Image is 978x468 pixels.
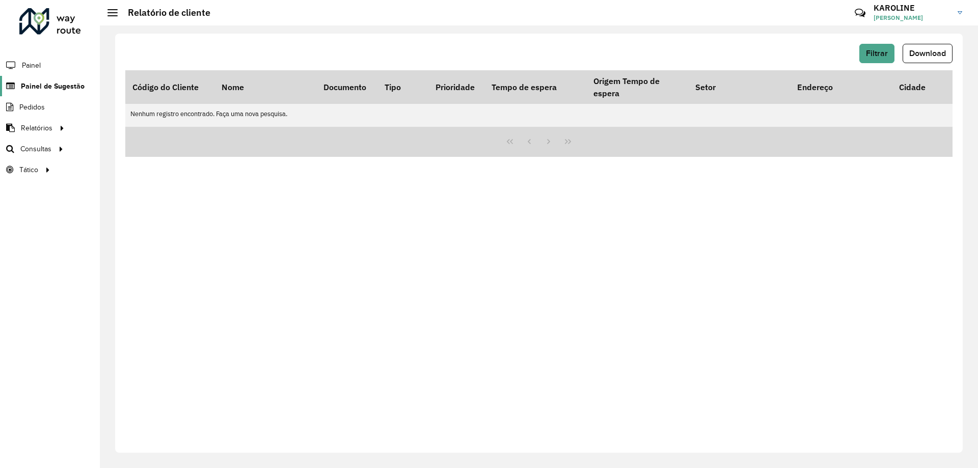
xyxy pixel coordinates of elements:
span: Painel de Sugestão [21,81,85,92]
h2: Relatório de cliente [118,7,210,18]
span: Painel [22,60,41,71]
span: [PERSON_NAME] [874,13,950,22]
span: Tático [19,164,38,175]
span: Consultas [20,144,51,154]
button: Filtrar [859,44,894,63]
span: Relatórios [21,123,52,133]
th: Tempo de espera [484,70,586,104]
a: Contato Rápido [849,2,871,24]
th: Tipo [377,70,428,104]
th: Endereço [790,70,892,104]
span: Pedidos [19,102,45,113]
th: Código do Cliente [125,70,214,104]
button: Download [903,44,953,63]
th: Origem Tempo de espera [586,70,688,104]
th: Setor [688,70,790,104]
span: Filtrar [866,49,888,58]
th: Nome [214,70,316,104]
span: Download [909,49,946,58]
th: Documento [316,70,377,104]
th: Prioridade [428,70,484,104]
h3: KAROLINE [874,3,950,13]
